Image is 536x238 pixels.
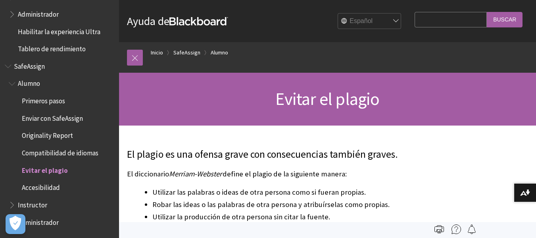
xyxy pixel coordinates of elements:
span: Alumno [18,77,40,88]
span: Accesibilidad [22,181,60,192]
span: Merriam-Webster [169,169,222,178]
a: Inicio [151,48,163,58]
span: Primeros pasos [22,94,65,105]
p: El diccionario define el plagio de la siguiente manera: [127,169,411,179]
p: El plagio es una ofensa grave con consecuencias también graves. [127,147,411,162]
span: Originality Report [22,129,73,140]
img: Print [434,224,444,234]
button: Abrir preferencias [6,214,25,234]
span: Evitar el plagio [275,88,379,110]
img: More help [451,224,461,234]
nav: Book outline for Blackboard SafeAssign [5,60,114,229]
span: Instructor [18,198,47,209]
span: Enviar con SafeAssign [22,112,83,122]
a: Ayuda deBlackboard [127,14,228,28]
img: Follow this page [467,224,476,234]
li: Utilizar las palabras o ideas de otra persona como si fueran propias. [152,187,411,198]
span: Tablero de rendimiento [18,42,86,53]
input: Buscar [487,12,523,27]
a: Alumno [211,48,228,58]
li: Robar las ideas o las palabras de otra persona y atribuírselas como propias. [152,199,411,210]
span: Administrador [18,216,59,226]
span: Administrador [18,8,59,18]
strong: Blackboard [169,17,228,25]
span: Evitar el plagio [22,164,68,174]
span: SafeAssign [14,60,45,70]
li: Utilizar la producción de otra persona sin citar la fuente. [152,211,411,223]
span: Habilitar la experiencia Ultra [18,25,100,36]
span: Compatibilidad de idiomas [22,146,98,157]
a: SafeAssign [173,48,200,58]
select: Site Language Selector [338,14,402,29]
